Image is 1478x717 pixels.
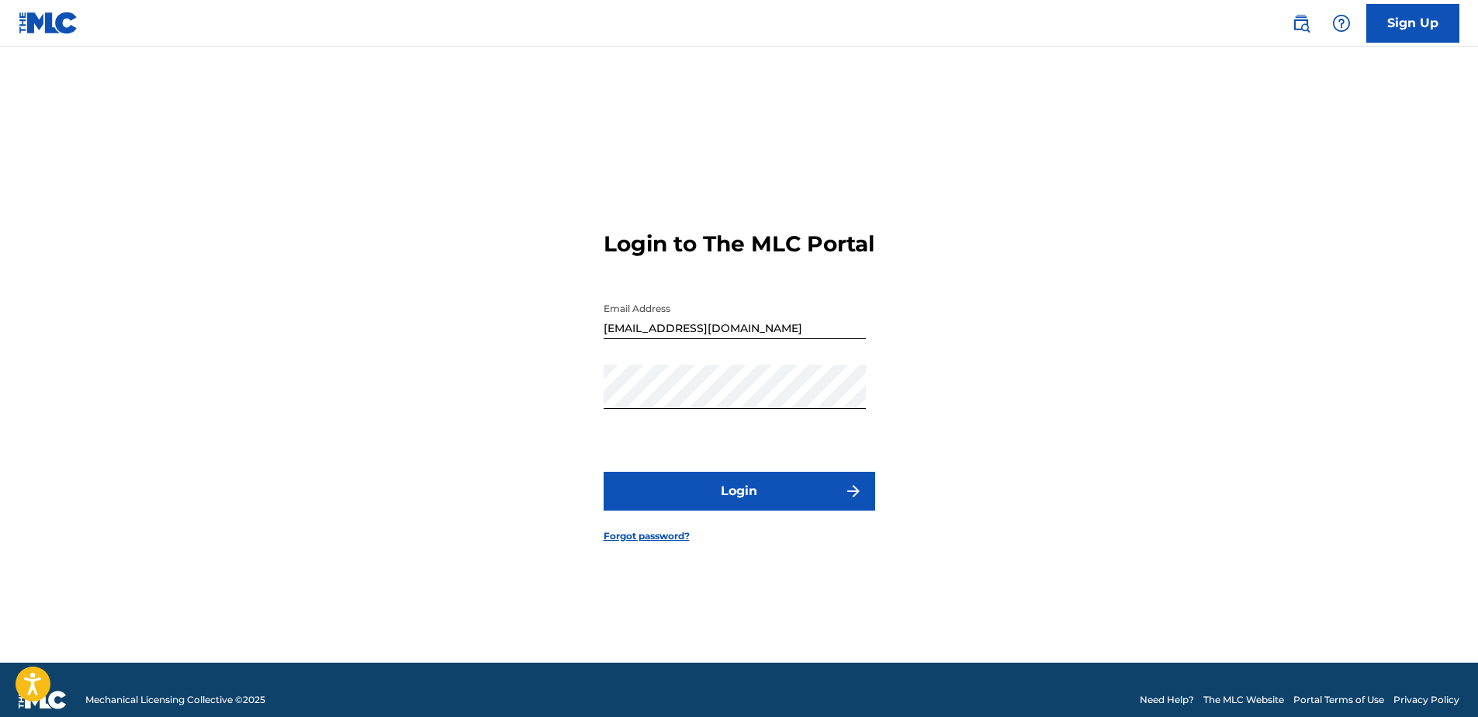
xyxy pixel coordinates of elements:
img: search [1292,14,1310,33]
span: Mechanical Licensing Collective © 2025 [85,693,265,707]
a: Privacy Policy [1393,693,1459,707]
a: Public Search [1286,8,1317,39]
img: help [1332,14,1351,33]
button: Login [604,472,875,511]
div: Help [1326,8,1357,39]
img: MLC Logo [19,12,78,34]
a: Need Help? [1140,693,1194,707]
img: logo [19,691,67,709]
img: f7272a7cc735f4ea7f67.svg [844,482,863,501]
a: Forgot password? [604,529,690,543]
a: The MLC Website [1203,693,1284,707]
h3: Login to The MLC Portal [604,230,874,258]
a: Sign Up [1366,4,1459,43]
a: Portal Terms of Use [1293,693,1384,707]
